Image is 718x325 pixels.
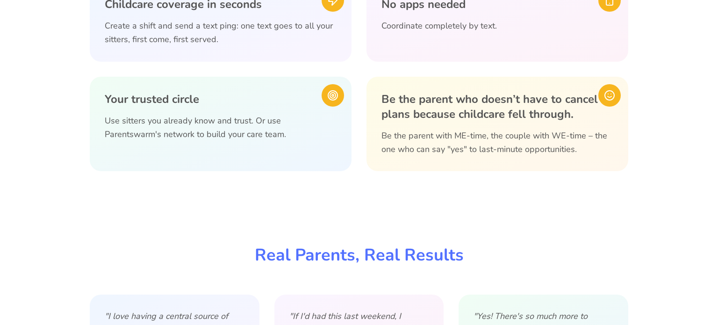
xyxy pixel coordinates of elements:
[105,114,337,142] p: Use sitters you already know and trust. Or use Parentswarm's network to build your care team.
[39,246,679,265] h2: Real Parents, Real Results
[105,19,337,47] p: Create a shift and send a text ping: one text goes to all your sitters, first come, first served.
[381,92,613,122] h3: Be the parent who doesn’t have to cancel plans because childcare fell through.
[381,19,613,33] p: Coordinate completely by text.
[105,92,337,107] h3: Your trusted circle
[381,129,613,157] p: Be the parent with ME-time, the couple with WE-time – the one who can say "yes" to last-minute op...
